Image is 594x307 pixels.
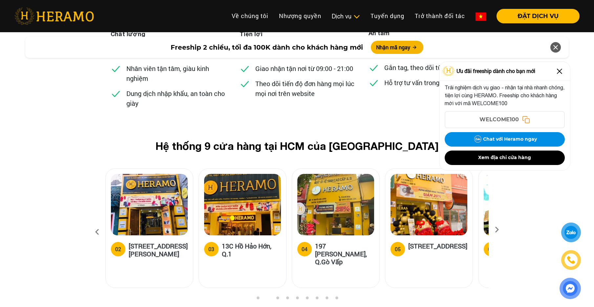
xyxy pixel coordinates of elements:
p: Gắn tag, theo dõi từng đôi giày [384,62,474,72]
img: checked.svg [240,79,250,89]
div: 03 [208,245,214,253]
button: Nhận mã ngay [371,41,423,54]
img: heramo-18a-71-nguyen-thi-minh-khai-quan-1 [111,174,188,235]
a: Trở thành đối tác [410,9,470,23]
button: 7 [313,296,320,303]
img: checked.svg [111,63,121,74]
img: heramo-logo.png [14,8,94,25]
a: phone-icon [562,251,580,269]
button: 5 [294,296,300,303]
img: Logo [442,66,455,76]
span: Freeship 2 chiều, tối đa 100K dành cho khách hàng mới [171,42,363,52]
button: ĐẶT DỊCH VỤ [497,9,580,23]
img: vn-flag.png [476,12,486,21]
img: checked.svg [240,63,250,74]
button: 1 [254,296,261,303]
img: checked.svg [369,62,379,73]
h5: [STREET_ADDRESS] [408,242,467,255]
span: Ưu đãi freeship dành cho bạn mới [456,67,535,75]
img: checked.svg [369,78,379,88]
img: Zalo [473,134,483,145]
a: Về chúng tôi [226,9,274,23]
span: WELCOME100 [479,116,519,124]
a: Tuyển dụng [365,9,410,23]
h5: 197 [PERSON_NAME], Q.Gò Vấp [315,242,374,266]
h2: Hệ thống 9 cửa hàng tại HCM của [GEOGRAPHIC_DATA] [116,140,478,152]
button: 2 [264,296,271,303]
p: Hỗ trợ tư vấn trong suốt quá trình [384,78,481,87]
img: heramo-197-nguyen-van-luong [297,174,374,235]
div: 04 [302,245,308,253]
img: Close [554,66,565,77]
button: 6 [304,296,310,303]
button: 4 [284,296,290,303]
button: Chat với Heramo ngay [445,132,565,147]
p: Dung dịch nhập khẩu, an toàn cho giày [126,88,225,108]
img: heramo-314-le-van-viet-phuong-tang-nhon-phu-b-quan-9 [484,174,561,235]
p: Nhân viên tận tâm, giàu kinh nghiệm [126,63,225,83]
h5: 13C Hồ Hảo Hớn, Q.1 [222,242,281,258]
p: Theo dõi tiến độ đơn hàng mọi lúc mọi nơi trên website [255,79,354,98]
img: checked.svg [111,88,121,99]
p: Trải nghiệm dịch vụ giao - nhận tại nhà nhanh chóng, tiện lợi cùng HERAMO. Freeship cho khách hàn... [445,83,565,107]
img: heramo-179b-duong-3-thang-2-phuong-11-quan-10 [391,174,467,235]
img: subToggleIcon [353,13,360,20]
button: 3 [274,296,281,303]
button: Xem địa chỉ cửa hàng [445,151,565,165]
button: 9 [333,296,340,303]
a: ĐẶT DỊCH VỤ [491,13,580,19]
div: 02 [115,245,121,253]
img: phone-icon [567,256,575,264]
p: Giao nhận tận nơi từ 09:00 - 21:00 [255,63,353,73]
a: Nhượng quyền [274,9,327,23]
div: 06 [488,245,494,253]
div: Dịch vụ [332,12,360,21]
button: 8 [323,296,330,303]
h5: [STREET_ADDRESS][PERSON_NAME] [129,242,188,258]
img: heramo-13c-ho-hao-hon-quan-1 [204,174,281,235]
div: 05 [395,245,401,253]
